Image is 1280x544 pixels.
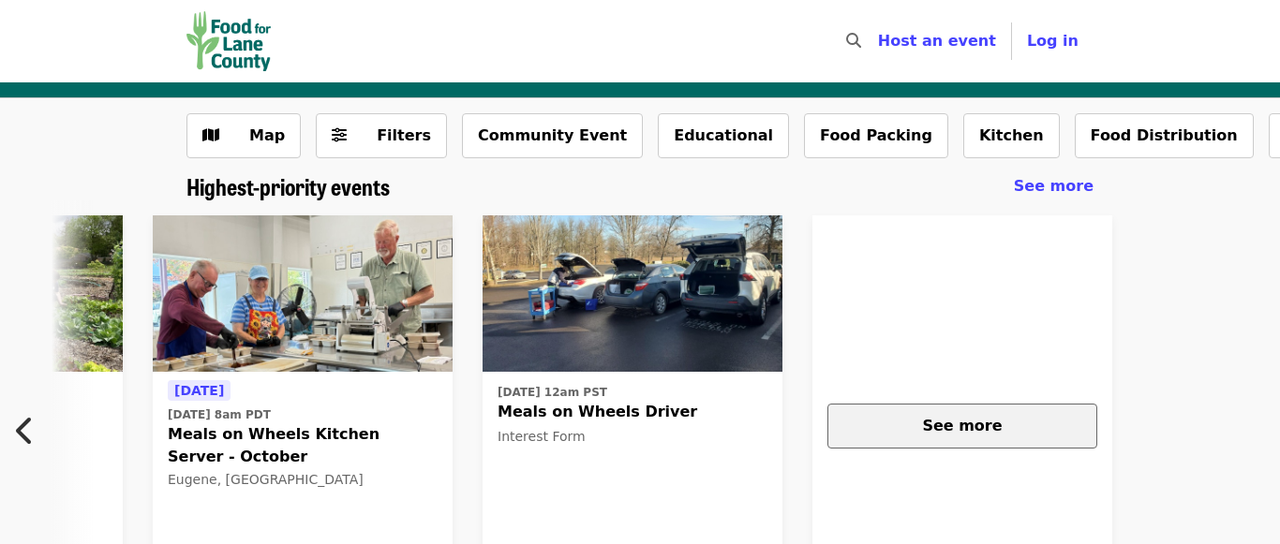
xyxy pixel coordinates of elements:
[498,384,607,401] time: [DATE] 12am PST
[186,169,390,202] span: Highest-priority events
[1075,113,1254,158] button: Food Distribution
[186,173,390,200] a: Highest-priority events
[1027,32,1079,50] span: Log in
[804,113,948,158] button: Food Packing
[168,423,438,468] span: Meals on Wheels Kitchen Server - October
[1012,22,1094,60] button: Log in
[174,383,224,398] span: [DATE]
[249,126,285,144] span: Map
[1014,177,1094,195] span: See more
[186,11,271,71] img: Food for Lane County - Home
[202,126,219,144] i: map icon
[846,32,861,50] i: search icon
[332,126,347,144] i: sliders-h icon
[462,113,643,158] button: Community Event
[922,417,1002,434] span: See more
[498,401,767,423] span: Meals on Wheels Driver
[483,215,782,373] img: Meals on Wheels Driver organized by Food for Lane County
[316,113,447,158] button: Filters (0 selected)
[377,126,431,144] span: Filters
[168,406,271,423] time: [DATE] 8am PDT
[186,113,301,158] button: Show map view
[1014,175,1094,198] a: See more
[658,113,789,158] button: Educational
[827,404,1097,448] button: See more
[498,429,586,444] span: Interest Form
[878,32,996,50] a: Host an event
[171,173,1109,200] div: Highest-priority events
[168,472,438,488] div: Eugene, [GEOGRAPHIC_DATA]
[153,215,453,373] img: Meals on Wheels Kitchen Server - October organized by Food for Lane County
[872,19,887,64] input: Search
[16,413,35,448] i: chevron-left icon
[963,113,1060,158] button: Kitchen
